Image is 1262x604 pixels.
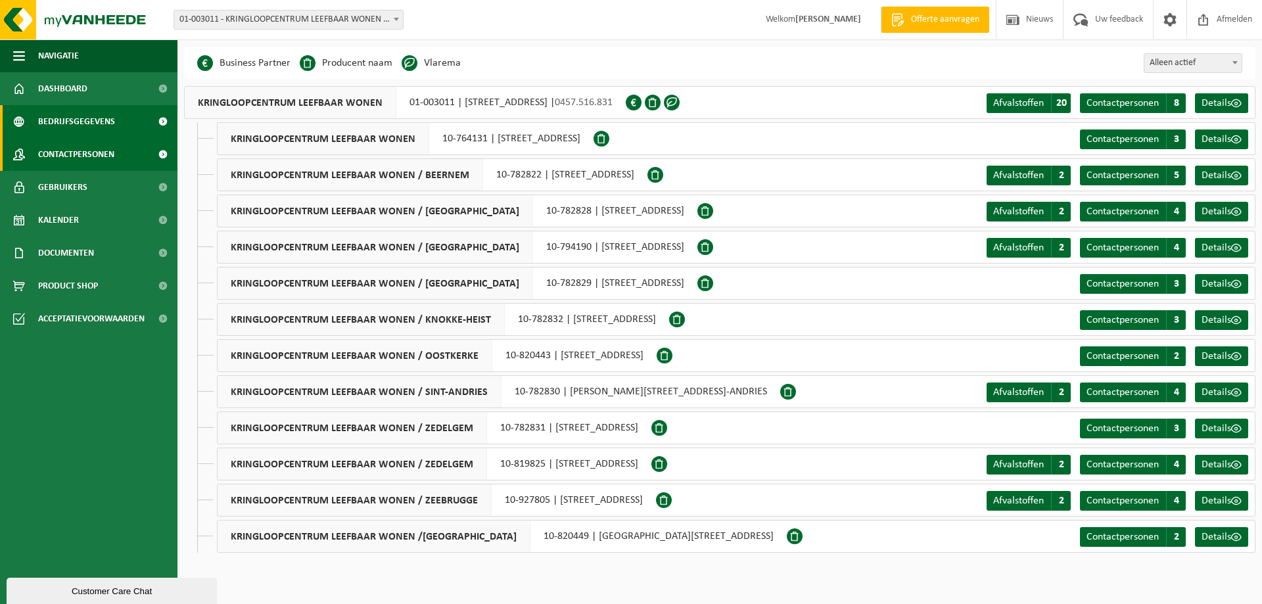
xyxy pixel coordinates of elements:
span: Contactpersonen [1087,98,1159,108]
a: Contactpersonen 4 [1080,491,1186,511]
span: Details [1202,134,1231,145]
span: 2 [1051,383,1071,402]
span: Contactpersonen [1087,423,1159,434]
span: Contactpersonen [1087,351,1159,361]
span: Contactpersonen [38,138,114,171]
span: Details [1202,496,1231,506]
span: 4 [1166,455,1186,475]
span: Product Shop [38,269,98,302]
div: 10-927805 | [STREET_ADDRESS] [217,484,656,517]
span: Alleen actief [1144,53,1242,73]
span: KRINGLOOPCENTRUM LEEFBAAR WONEN / OOSTKERKE [218,340,492,371]
a: Details [1195,383,1248,402]
a: Contactpersonen 3 [1080,419,1186,438]
span: 0457.516.831 [555,97,613,108]
div: 10-794190 | [STREET_ADDRESS] [217,231,697,264]
a: Details [1195,93,1248,113]
a: Contactpersonen 2 [1080,346,1186,366]
span: KRINGLOOPCENTRUM LEEFBAAR WONEN [185,87,396,118]
span: 3 [1166,310,1186,330]
span: Contactpersonen [1087,459,1159,470]
a: Details [1195,238,1248,258]
span: KRINGLOOPCENTRUM LEEFBAAR WONEN / BEERNEM [218,159,483,191]
a: Contactpersonen 5 [1080,166,1186,185]
div: 10-782829 | [STREET_ADDRESS] [217,267,697,300]
span: 4 [1166,202,1186,221]
div: 10-782831 | [STREET_ADDRESS] [217,411,651,444]
span: 2 [1051,238,1071,258]
a: Details [1195,455,1248,475]
span: 3 [1166,274,1186,294]
span: Kalender [38,204,79,237]
span: KRINGLOOPCENTRUM LEEFBAAR WONEN / [GEOGRAPHIC_DATA] [218,195,533,227]
span: 4 [1166,238,1186,258]
span: KRINGLOOPCENTRUM LEEFBAAR WONEN / [GEOGRAPHIC_DATA] [218,267,533,299]
span: Details [1202,170,1231,181]
a: Afvalstoffen 2 [987,202,1071,221]
span: Afvalstoffen [993,387,1044,398]
span: KRINGLOOPCENTRUM LEEFBAAR WONEN / KNOKKE-HEIST [218,304,505,335]
span: 2 [1051,166,1071,185]
span: 8 [1166,93,1186,113]
span: KRINGLOOPCENTRUM LEEFBAAR WONEN / ZEDELGEM [218,448,487,480]
li: Producent naam [300,53,392,73]
a: Details [1195,527,1248,547]
a: Afvalstoffen 2 [987,383,1071,402]
a: Contactpersonen 2 [1080,527,1186,547]
span: Details [1202,279,1231,289]
span: 2 [1051,455,1071,475]
a: Afvalstoffen 2 [987,491,1071,511]
span: Contactpersonen [1087,134,1159,145]
a: Afvalstoffen 2 [987,166,1071,185]
div: 01-003011 | [STREET_ADDRESS] | [184,86,626,119]
span: 20 [1051,93,1071,113]
a: Contactpersonen 3 [1080,274,1186,294]
a: Afvalstoffen 2 [987,238,1071,258]
a: Details [1195,346,1248,366]
span: 2 [1166,527,1186,547]
span: Afvalstoffen [993,170,1044,181]
span: 01-003011 - KRINGLOOPCENTRUM LEEFBAAR WONEN - RUDDERVOORDE [174,10,404,30]
div: 10-764131 | [STREET_ADDRESS] [217,122,594,155]
span: KRINGLOOPCENTRUM LEEFBAAR WONEN / [GEOGRAPHIC_DATA] [218,231,533,263]
a: Contactpersonen 4 [1080,455,1186,475]
span: Details [1202,459,1231,470]
span: 01-003011 - KRINGLOOPCENTRUM LEEFBAAR WONEN - RUDDERVOORDE [174,11,403,29]
a: Contactpersonen 8 [1080,93,1186,113]
span: Acceptatievoorwaarden [38,302,145,335]
span: KRINGLOOPCENTRUM LEEFBAAR WONEN / ZEDELGEM [218,412,487,444]
a: Details [1195,310,1248,330]
a: Afvalstoffen 2 [987,455,1071,475]
span: Afvalstoffen [993,243,1044,253]
div: 10-819825 | [STREET_ADDRESS] [217,448,651,480]
span: Contactpersonen [1087,315,1159,325]
span: Documenten [38,237,94,269]
li: Business Partner [197,53,291,73]
div: 10-782830 | [PERSON_NAME][STREET_ADDRESS]-ANDRIES [217,375,780,408]
span: Dashboard [38,72,87,105]
span: KRINGLOOPCENTRUM LEEFBAAR WONEN / SINT-ANDRIES [218,376,502,407]
span: Contactpersonen [1087,387,1159,398]
a: Contactpersonen 4 [1080,202,1186,221]
span: Afvalstoffen [993,206,1044,217]
strong: [PERSON_NAME] [795,14,861,24]
span: Contactpersonen [1087,170,1159,181]
a: Details [1195,166,1248,185]
a: Offerte aanvragen [881,7,989,33]
span: 3 [1166,129,1186,149]
span: 5 [1166,166,1186,185]
a: Afvalstoffen 20 [987,93,1071,113]
span: Contactpersonen [1087,532,1159,542]
a: Details [1195,202,1248,221]
span: Contactpersonen [1087,279,1159,289]
span: Details [1202,98,1231,108]
span: Details [1202,351,1231,361]
span: Details [1202,243,1231,253]
span: 4 [1166,491,1186,511]
span: Details [1202,206,1231,217]
iframe: chat widget [7,575,220,604]
span: 2 [1051,491,1071,511]
a: Details [1195,491,1248,511]
span: Details [1202,387,1231,398]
